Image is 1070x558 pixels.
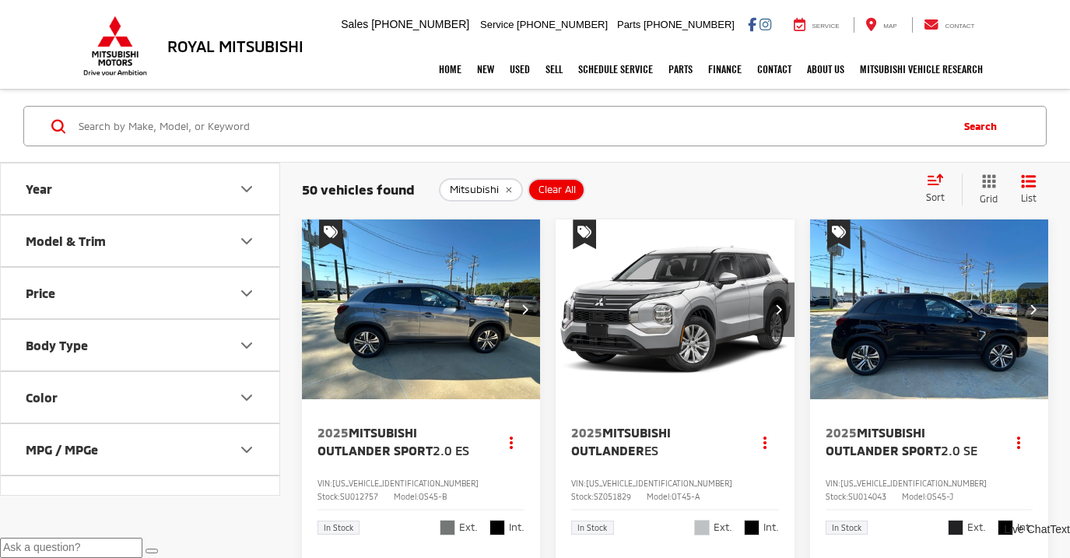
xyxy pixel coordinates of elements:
span: Stock: [317,492,340,501]
div: Price [26,286,55,300]
h3: Royal Mitsubishi [167,37,303,54]
span: Special [319,219,342,249]
div: 2025 Mitsubishi Outlander Sport 2.0 SE 0 [809,219,1050,399]
a: Map [854,17,908,33]
span: In Stock [832,524,861,532]
button: Actions [1005,428,1033,455]
div: Color [237,388,256,407]
a: 2025 Mitsubishi Outlander Sport 2.0 SE2025 Mitsubishi Outlander Sport 2.0 SE2025 Mitsubishi Outla... [809,219,1050,399]
span: [US_VEHICLE_IDENTIFICATION_NUMBER] [586,479,732,488]
span: dropdown dots [510,436,513,448]
span: Ext. [714,520,732,535]
span: In Stock [577,524,607,532]
span: Int. [1017,520,1033,535]
a: Service [782,17,851,33]
span: Int. [763,520,779,535]
span: VIN: [571,479,586,488]
span: [PHONE_NUMBER] [517,19,608,30]
a: Home [431,50,469,89]
a: Schedule Service: Opens in a new tab [570,50,661,89]
span: Stock: [826,492,848,501]
button: MileageMileage [1,476,281,527]
span: 2.0 ES [433,443,469,458]
span: Labrador Black Pearl [948,520,963,535]
span: Int. [509,520,524,535]
div: Price [237,284,256,303]
span: 2025 [317,425,349,440]
a: 2025Mitsubishi OutlanderES [571,424,735,459]
button: List View [1009,174,1048,205]
a: Mitsubishi Vehicle Research [852,50,991,89]
input: Search by Make, Model, or Keyword [77,107,949,145]
span: Black [744,520,760,535]
span: [PHONE_NUMBER] [371,18,469,30]
span: In Stock [324,524,353,532]
span: dropdown dots [1017,436,1020,448]
button: Next image [509,283,540,337]
span: Sales [341,18,368,30]
button: Body TypeBody Type [1,320,281,370]
button: remove Mitsubishi [439,178,523,202]
span: Model: [394,492,419,501]
a: 2025 Mitsubishi Outlander ES2025 Mitsubishi Outlander ES2025 Mitsubishi Outlander ES2025 Mitsubis... [555,219,795,398]
span: Model: [647,492,672,501]
a: Contact [749,50,799,89]
div: Year [26,181,52,196]
span: dropdown dots [763,436,767,448]
button: Next image [1017,283,1048,337]
span: Service [480,19,514,30]
span: Service [812,23,840,30]
span: [PHONE_NUMBER] [644,19,735,30]
span: Mitsubishi Outlander Sport [317,425,433,457]
span: ES [644,443,658,458]
button: Actions [752,428,779,455]
img: Mitsubishi [80,16,150,76]
button: Clear All [528,178,585,202]
div: Mileage [26,494,72,509]
a: New [469,50,502,89]
div: MPG / MPGe [237,440,256,459]
img: 2025 Mitsubishi Outlander Sport 2.0 ES [301,219,542,400]
a: 2025 Mitsubishi Outlander Sport 2.0 ES2025 Mitsubishi Outlander Sport 2.0 ES2025 Mitsubishi Outla... [301,219,542,398]
button: Next image [763,283,795,337]
div: 2025 Mitsubishi Outlander ES 0 [555,219,795,398]
button: Select sort value [918,174,962,205]
a: Facebook: Click to visit our Facebook page [748,18,756,30]
img: 2025 Mitsubishi Outlander Sport 2.0 SE [809,219,1050,400]
div: 2025 Mitsubishi Outlander Sport 2.0 ES 0 [301,219,542,398]
span: SZ051829 [594,492,631,501]
span: OS45-J [927,492,953,501]
a: Finance [700,50,749,89]
span: Black [998,520,1013,535]
a: Parts: Opens in a new tab [661,50,700,89]
span: Special [827,219,851,249]
span: 2.0 SE [941,443,977,458]
button: PricePrice [1,268,281,318]
div: Year [237,180,256,198]
span: Mercury Gray Metallic [440,520,455,535]
span: Special [573,219,596,249]
button: YearYear [1,163,281,214]
span: 50 vehicles found [302,181,415,197]
span: 2025 [571,425,602,440]
span: Grid [980,192,998,205]
button: MPG / MPGeMPG / MPGe [1,424,281,475]
a: Sell [538,50,570,89]
div: Model & Trim [26,233,106,248]
span: Clear All [539,184,576,196]
span: [US_VEHICLE_IDENTIFICATION_NUMBER] [332,479,479,488]
span: Live Chat [1004,523,1050,535]
span: Sort [926,191,945,202]
span: Mitsubishi Outlander Sport [826,425,941,457]
button: ColorColor [1,372,281,423]
button: Send [146,549,158,553]
span: Text [1050,523,1070,535]
a: 2025Mitsubishi Outlander Sport2.0 SE [826,424,990,459]
span: SU014043 [848,492,886,501]
div: Mileage [237,493,256,511]
span: [US_VEHICLE_IDENTIFICATION_NUMBER] [840,479,987,488]
a: Text [1050,522,1070,538]
span: VIN: [317,479,332,488]
button: Search [949,107,1019,146]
